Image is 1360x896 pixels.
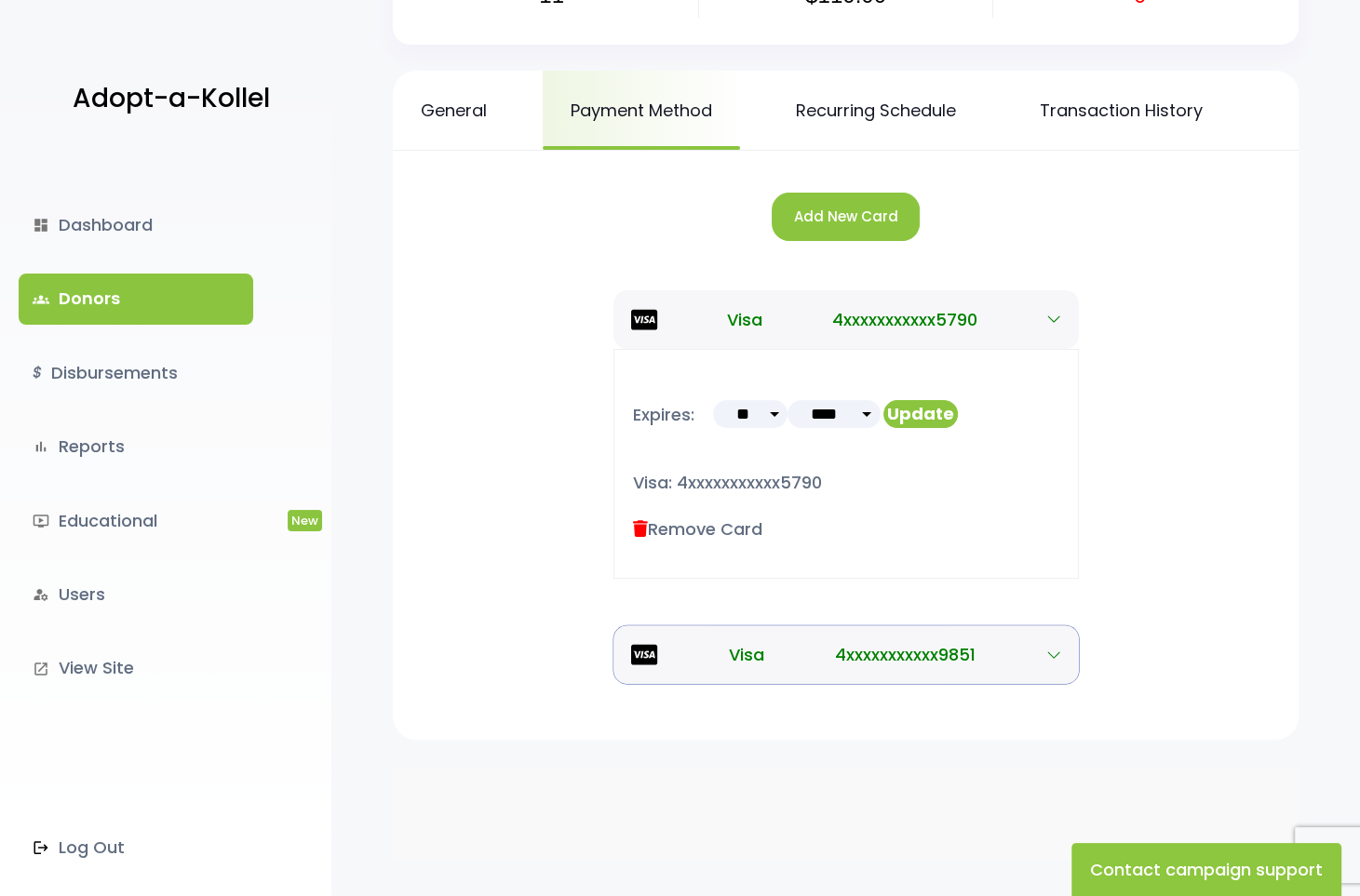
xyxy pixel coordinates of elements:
i: launch [33,661,49,677]
label: Remove Card [633,516,762,542]
button: Visa 4xxxxxxxxxxx9851 [613,625,1079,684]
span: 4xxxxxxxxxxx5790 [832,307,977,332]
span: Visa [727,307,762,332]
i: bar_chart [33,438,49,455]
p: Adopt-a-Kollel [73,75,270,122]
button: Contact campaign support [1071,843,1341,896]
button: Visa 4xxxxxxxxxxx5790 [613,290,1079,349]
p: Visa: 4xxxxxxxxxxx5790 [633,468,1059,498]
a: Recurring Schedule [768,71,984,150]
i: $ [33,360,42,387]
a: Transaction History [1012,71,1231,150]
a: dashboardDashboard [19,200,253,250]
i: ondemand_video [33,513,49,529]
a: Log Out [19,822,253,873]
i: manage_accounts [33,586,49,603]
a: General [393,71,515,150]
a: manage_accountsUsers [19,569,253,620]
a: bar_chartReports [19,421,253,472]
span: 4xxxxxxxxxxx9851 [835,642,976,667]
a: $Disbursements [19,348,253,398]
a: launchView Site [19,643,253,693]
p: Expires: [633,400,694,448]
a: groupsDonors [19,274,253,324]
button: Add New Card [772,193,920,242]
a: Adopt-a-Kollel [63,54,270,144]
span: Visa [729,642,764,667]
button: Update [883,400,958,428]
span: New [288,510,322,531]
a: Payment Method [543,71,740,150]
a: ondemand_videoEducationalNew [19,496,253,546]
span: groups [33,291,49,308]
i: dashboard [33,217,49,234]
